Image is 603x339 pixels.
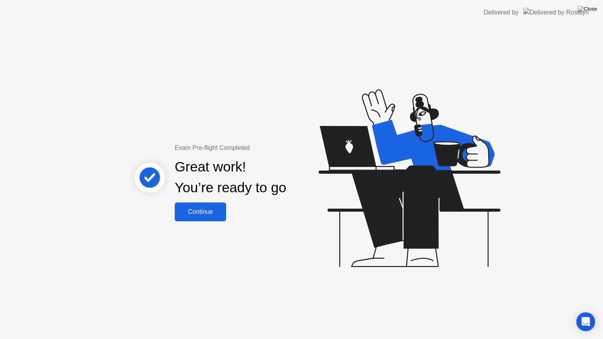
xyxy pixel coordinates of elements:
[523,8,589,17] img: Delivered by Rosalyn
[576,312,595,331] div: Open Intercom Messenger
[177,208,224,215] div: Continue
[484,8,519,17] div: Delivered by
[577,6,597,12] img: Close
[175,202,226,221] button: Continue
[175,143,337,153] div: Exam Pre-flight Completed
[175,157,286,198] div: Great work! You’re ready to go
